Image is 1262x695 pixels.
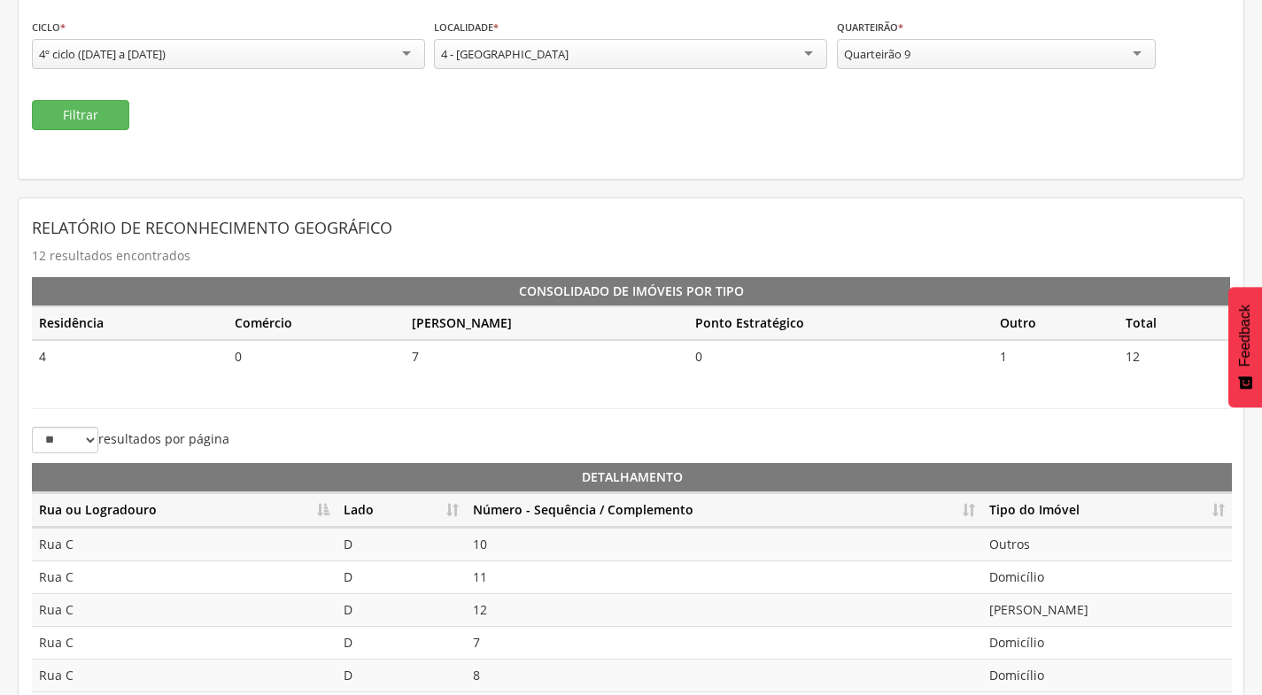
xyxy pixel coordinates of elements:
th: Detalhamento [32,463,1232,493]
td: 8 [466,659,982,691]
td: 7 [466,626,982,659]
label: Localidade [434,20,499,35]
td: Rua C [32,528,337,560]
th: Tipo do Imóvel: Ordenar colunas de forma ascendente [982,493,1232,528]
td: 12 [466,593,982,626]
th: [PERSON_NAME] [405,306,688,340]
th: Outro [993,306,1118,340]
td: 11 [466,560,982,593]
td: Rua C [32,560,337,593]
td: Rua C [32,626,337,659]
td: 0 [228,340,406,373]
div: 4 - [GEOGRAPHIC_DATA] [441,46,569,62]
td: Domicílio [982,659,1232,691]
button: Filtrar [32,100,129,130]
td: 10 [466,528,982,560]
header: Relatório de Reconhecimento Geográfico [32,212,1230,243]
td: Outros [982,528,1232,560]
th: Residência [32,306,228,340]
td: 0 [688,340,993,373]
p: 12 resultados encontrados [32,243,1230,268]
div: Quarteirão 9 [844,46,910,62]
td: D [337,659,466,691]
label: Quarteirão [837,20,903,35]
td: D [337,593,466,626]
td: Rua C [32,593,337,626]
th: Ponto Estratégico [688,306,993,340]
td: 7 [405,340,688,373]
td: 12 [1119,340,1230,373]
div: 4º ciclo ([DATE] a [DATE]) [39,46,166,62]
th: Total [1119,306,1230,340]
th: Consolidado de Imóveis por Tipo [32,277,1230,306]
th: Comércio [228,306,406,340]
th: Rua ou Logradouro: Ordenar colunas de forma descendente [32,493,337,528]
label: Ciclo [32,20,66,35]
span: Feedback [1237,305,1253,367]
label: resultados por página [32,427,229,453]
td: 4 [32,340,228,373]
button: Feedback - Mostrar pesquisa [1228,287,1262,407]
th: Lado: Ordenar colunas de forma ascendente [337,493,466,528]
td: D [337,528,466,560]
td: 1 [993,340,1118,373]
th: Número - Sequência / Complemento: Ordenar colunas de forma ascendente [466,493,982,528]
td: D [337,560,466,593]
td: D [337,626,466,659]
td: Rua C [32,659,337,691]
select: resultados por página [32,427,98,453]
td: [PERSON_NAME] [982,593,1232,626]
td: Domicílio [982,560,1232,593]
td: Domicílio [982,626,1232,659]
